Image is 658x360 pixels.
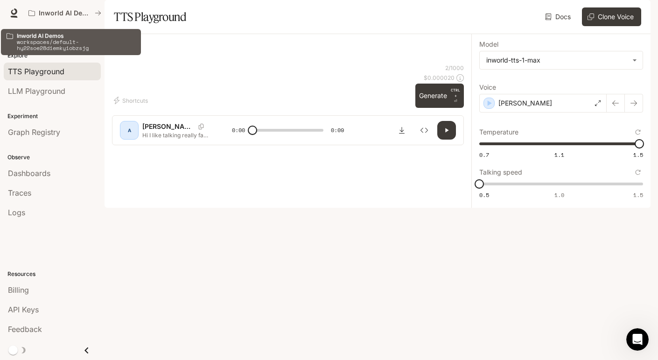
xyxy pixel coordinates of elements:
[142,131,210,139] p: Hi I like talking really fast for no reason except that I just do and stuff so yeah
[554,151,564,159] span: 1.1
[498,99,552,108] p: [PERSON_NAME]
[17,33,135,39] p: Inworld AI Demos
[232,126,245,135] span: 0:00
[633,151,643,159] span: 1.5
[633,191,643,199] span: 1.5
[415,121,434,140] button: Inspect
[554,191,564,199] span: 1.0
[195,124,208,129] button: Copy Voice ID
[17,39,135,51] p: workspaces/default-hy22soe28diemkyiobzsjg
[451,87,460,99] p: CTRL +
[415,84,464,108] button: GenerateCTRL +⏎
[582,7,641,26] button: Clone Voice
[543,7,574,26] a: Docs
[451,87,460,104] p: ⏎
[479,41,498,48] p: Model
[626,328,649,351] iframe: Intercom live chat
[112,93,152,108] button: Shortcuts
[142,122,195,131] p: [PERSON_NAME]
[486,56,628,65] div: inworld-tts-1-max
[479,151,489,159] span: 0.7
[39,9,91,17] p: Inworld AI Demos
[479,191,489,199] span: 0.5
[24,4,105,22] button: All workspaces
[633,127,643,137] button: Reset to default
[445,64,464,72] p: 2 / 1000
[114,7,186,26] h1: TTS Playground
[479,129,518,135] p: Temperature
[479,84,496,91] p: Voice
[331,126,344,135] span: 0:09
[633,167,643,177] button: Reset to default
[122,123,137,138] div: A
[392,121,411,140] button: Download audio
[480,51,643,69] div: inworld-tts-1-max
[479,169,522,176] p: Talking speed
[424,74,455,82] p: $ 0.000020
